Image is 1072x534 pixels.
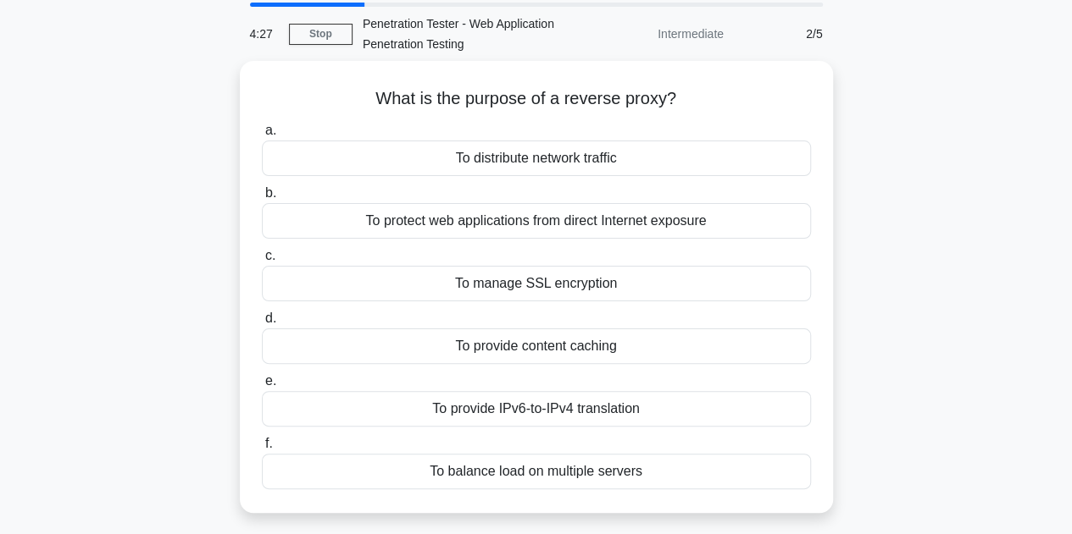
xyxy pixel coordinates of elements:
div: 4:27 [240,17,289,51]
div: 2/5 [734,17,833,51]
div: To protect web applications from direct Internet exposure [262,203,811,239]
div: Intermediate [586,17,734,51]
div: To provide content caching [262,328,811,364]
span: d. [265,311,276,325]
a: Stop [289,24,353,45]
div: Penetration Tester - Web Application Penetration Testing [353,7,586,61]
span: b. [265,185,276,200]
div: To distribute network traffic [262,140,811,176]
span: a. [265,123,276,137]
div: To balance load on multiple servers [262,454,811,489]
span: f. [265,436,273,450]
span: e. [265,373,276,388]
h5: What is the purpose of a reverse proxy? [260,88,813,110]
div: To manage SSL encryption [262,266,811,301]
span: c. [265,248,275,262]
div: To provide IPv6-to-IPv4 translation [262,391,811,427]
